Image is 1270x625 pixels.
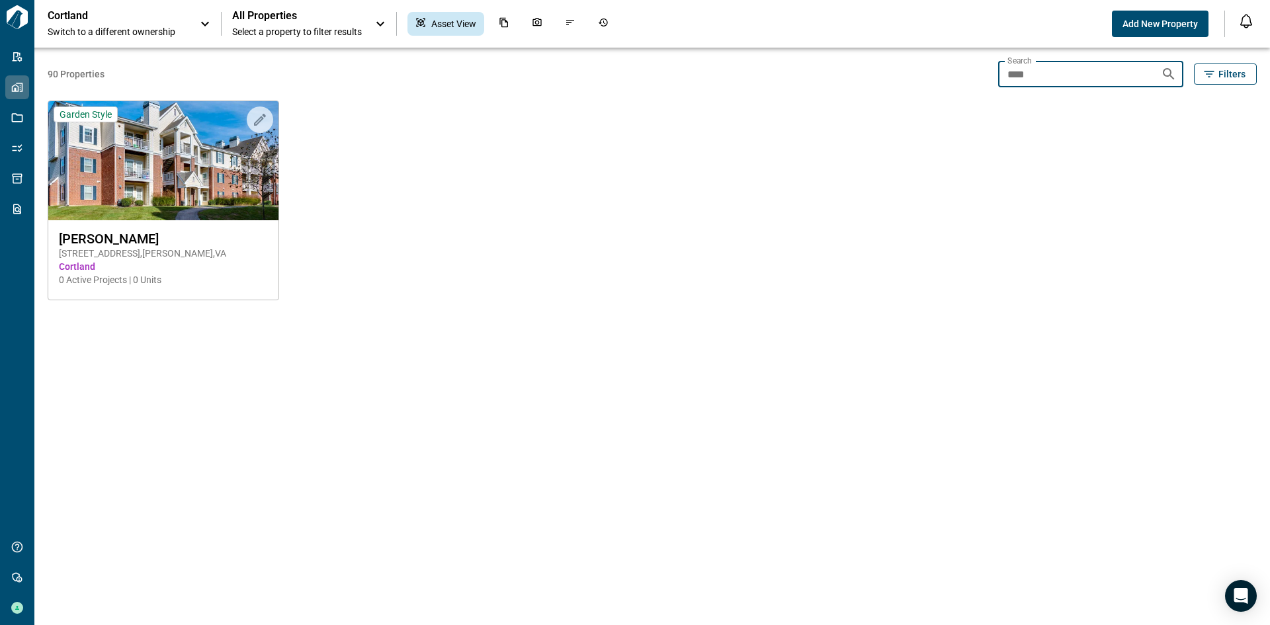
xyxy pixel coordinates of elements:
span: Switch to a different ownership [48,25,187,38]
label: Search [1007,55,1032,66]
span: Asset View [431,17,476,30]
div: Issues & Info [557,12,583,36]
span: Add New Property [1122,17,1198,30]
button: Search properties [1156,61,1182,87]
button: Filters [1194,63,1257,85]
span: All Properties [232,9,362,22]
span: [STREET_ADDRESS] , [PERSON_NAME] , VA [59,247,268,260]
div: Open Intercom Messenger [1225,580,1257,612]
span: Cortland [59,260,268,273]
div: Documents [491,12,517,36]
p: Cortland [48,9,167,22]
span: Select a property to filter results [232,25,362,38]
button: Add New Property [1112,11,1208,37]
button: Open notification feed [1236,11,1257,32]
span: [PERSON_NAME] [59,231,268,247]
div: Photos [524,12,550,36]
span: Garden Style [60,108,112,120]
div: Asset View [407,12,484,36]
img: property-asset [48,101,278,220]
div: Job History [590,12,616,36]
span: 90 Properties [48,67,993,81]
span: 0 Active Projects | 0 Units [59,273,268,286]
span: Filters [1218,67,1246,81]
